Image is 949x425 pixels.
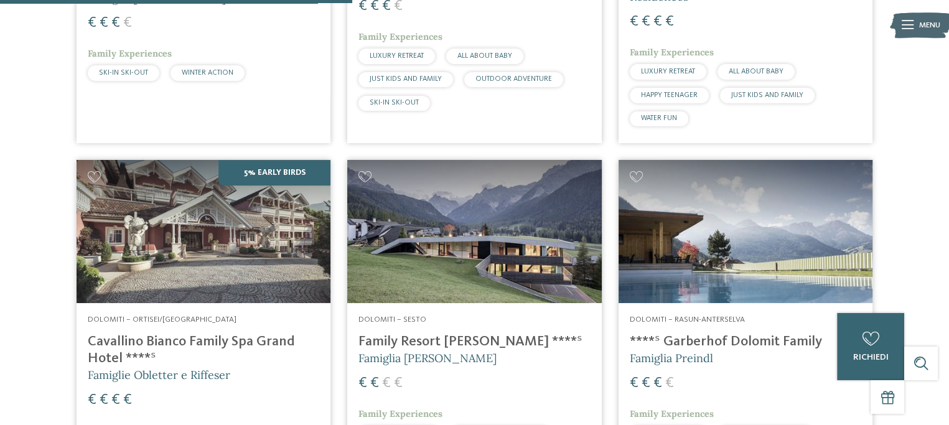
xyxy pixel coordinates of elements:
span: Famiglia Preindl [630,351,713,365]
span: ALL ABOUT BABY [457,52,512,60]
h4: Cavallino Bianco Family Spa Grand Hotel ****ˢ [88,334,319,367]
span: OUTDOOR ADVENTURE [475,75,552,83]
span: Famiglia [PERSON_NAME] [358,351,497,365]
span: € [665,14,674,29]
span: € [100,393,108,408]
span: Dolomiti – Rasun-Anterselva [630,315,745,324]
span: Famiglie Obletter e Riffeser [88,368,230,382]
span: € [100,16,108,30]
span: ALL ABOUT BABY [729,68,783,75]
img: Family Resort Rainer ****ˢ [347,160,601,303]
span: Family Experiences [358,408,442,419]
span: € [123,16,132,30]
span: € [111,393,120,408]
span: HAPPY TEENAGER [641,91,698,99]
span: € [665,376,674,391]
span: Family Experiences [630,408,714,419]
span: Dolomiti – Sesto [358,315,426,324]
span: € [653,14,662,29]
span: € [88,393,96,408]
img: Family Spa Grand Hotel Cavallino Bianco ****ˢ [77,160,330,303]
span: € [630,14,638,29]
span: € [642,14,650,29]
span: € [394,376,403,391]
span: SKI-IN SKI-OUT [370,99,419,106]
span: JUST KIDS AND FAMILY [370,75,442,83]
span: SKI-IN SKI-OUT [99,69,148,77]
span: richiedi [853,353,888,362]
span: € [88,16,96,30]
span: JUST KIDS AND FAMILY [731,91,803,99]
span: € [382,376,391,391]
span: WATER FUN [641,114,677,122]
a: richiedi [837,313,904,380]
span: LUXURY RETREAT [641,68,695,75]
span: LUXURY RETREAT [370,52,424,60]
span: Dolomiti – Ortisei/[GEOGRAPHIC_DATA] [88,315,236,324]
span: Family Experiences [88,48,172,59]
span: € [358,376,367,391]
span: € [653,376,662,391]
span: € [111,16,120,30]
span: € [370,376,379,391]
span: € [642,376,650,391]
span: WINTER ACTION [182,69,233,77]
span: € [123,393,132,408]
span: Family Experiences [630,47,714,58]
img: Cercate un hotel per famiglie? Qui troverete solo i migliori! [619,160,872,303]
span: Family Experiences [358,31,442,42]
h4: ****ˢ Garberhof Dolomit Family [630,334,861,350]
h4: Family Resort [PERSON_NAME] ****ˢ [358,334,590,350]
span: € [630,376,638,391]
